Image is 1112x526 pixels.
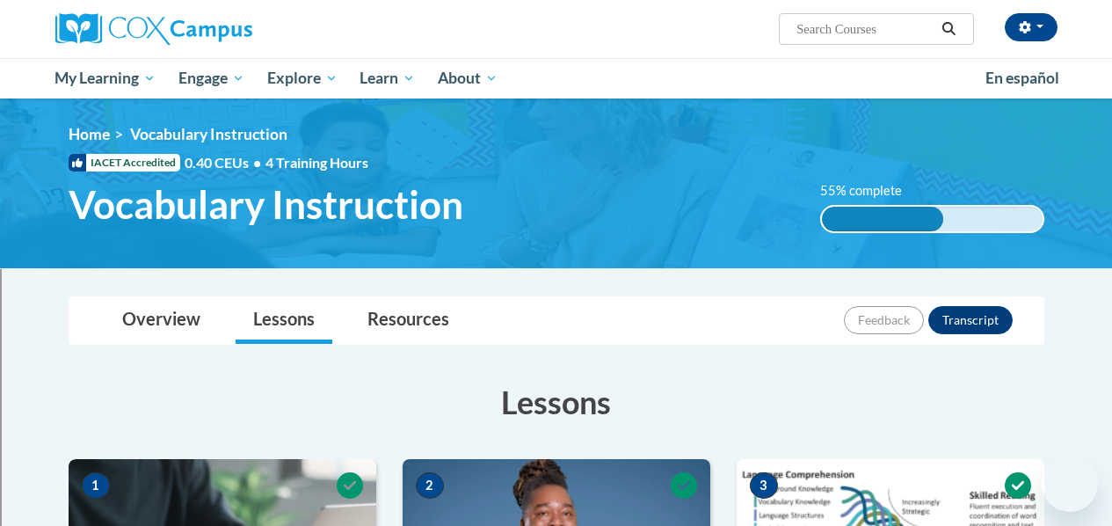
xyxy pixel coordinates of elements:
[820,181,921,201] label: 55% complete
[69,125,110,143] a: Home
[185,153,265,172] span: 0.40 CEUs
[69,181,463,228] span: Vocabulary Instruction
[348,58,426,99] a: Learn
[55,68,156,89] span: My Learning
[178,68,244,89] span: Engage
[55,13,252,45] img: Cox Campus
[42,58,1071,99] div: Main menu
[256,58,349,99] a: Explore
[267,68,338,89] span: Explore
[265,154,368,171] span: 4 Training Hours
[253,154,261,171] span: •
[130,125,287,143] span: Vocabulary Instruction
[974,60,1071,97] a: En español
[1042,456,1098,512] iframe: Button to launch messaging window
[69,154,180,172] span: IACET Accredited
[167,58,256,99] a: Engage
[935,18,962,40] button: Search
[55,13,372,45] a: Cox Campus
[438,68,498,89] span: About
[44,58,168,99] a: My Learning
[985,69,1059,87] span: En español
[360,68,415,89] span: Learn
[822,207,943,231] div: 55% complete
[426,58,509,99] a: About
[795,18,935,40] input: Search Courses
[1005,13,1057,41] button: Account Settings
